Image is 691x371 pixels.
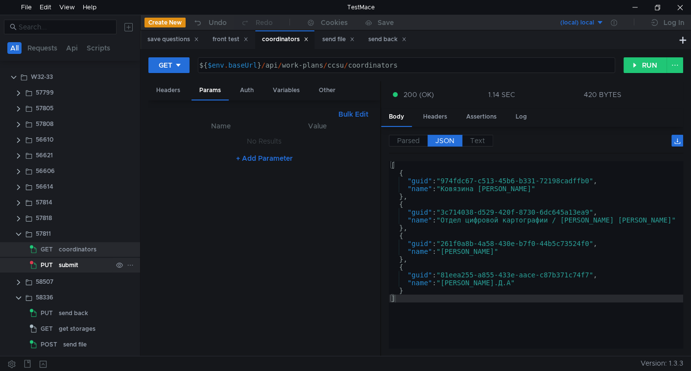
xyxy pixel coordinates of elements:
th: Name [172,120,270,132]
span: 200 (OK) [404,89,434,100]
button: Undo [186,15,234,30]
div: Params [191,81,229,100]
button: RUN [623,57,667,73]
span: Text [470,136,485,145]
button: GET [148,57,190,73]
div: 57811 [36,226,51,241]
div: 57808 [36,117,53,131]
div: 56606 [36,164,55,178]
div: send back [368,34,406,45]
div: 57799 [36,85,54,100]
div: submit [59,258,78,272]
div: coordinators [59,242,96,257]
button: Bulk Edit [334,108,372,120]
div: Headers [148,81,188,99]
div: Assertions [458,108,504,126]
div: Other [311,81,343,99]
div: 56610 [36,132,53,147]
div: 57818 [36,211,52,225]
button: + Add Parameter [232,152,297,164]
div: front test [213,34,248,45]
span: PUT [41,306,53,321]
div: get storages [59,322,95,336]
div: Log [508,108,535,126]
span: Parsed [397,136,420,145]
span: GET [41,242,53,257]
div: 1.14 SEC [488,90,515,99]
div: 57814 [36,195,52,210]
th: Value [270,120,364,132]
div: 57805 [36,101,53,116]
input: Search... [19,22,111,32]
button: Scripts [84,42,113,54]
button: Requests [24,42,60,54]
span: JSON [435,136,454,145]
div: Variables [265,81,308,99]
div: GET [159,60,172,71]
div: send file [322,34,355,45]
div: Redo [256,17,273,28]
span: Version: 1.3.3 [641,356,683,371]
div: send file [63,337,87,352]
button: (local) local [536,15,604,30]
div: Auth [232,81,262,99]
span: GET [41,322,53,336]
div: Save [378,19,394,26]
div: Body [381,108,412,127]
div: 58336 [36,290,53,305]
button: Create New [144,18,186,27]
div: W32-33 [31,70,53,84]
div: coordinators [262,34,309,45]
button: Api [63,42,81,54]
nz-embed-empty: No Results [247,137,282,146]
div: Log In [664,17,684,28]
span: POST [41,337,57,352]
div: 56621 [36,148,53,163]
button: All [7,42,22,54]
div: 420 BYTES [584,90,621,99]
button: Redo [234,15,280,30]
div: Undo [209,17,227,28]
div: Headers [415,108,455,126]
div: (local) local [560,18,594,27]
div: send back [59,306,88,321]
div: 56614 [36,179,53,194]
span: PUT [41,258,53,272]
div: save questions [147,34,199,45]
div: 58507 [36,274,53,289]
div: Cookies [321,17,348,28]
